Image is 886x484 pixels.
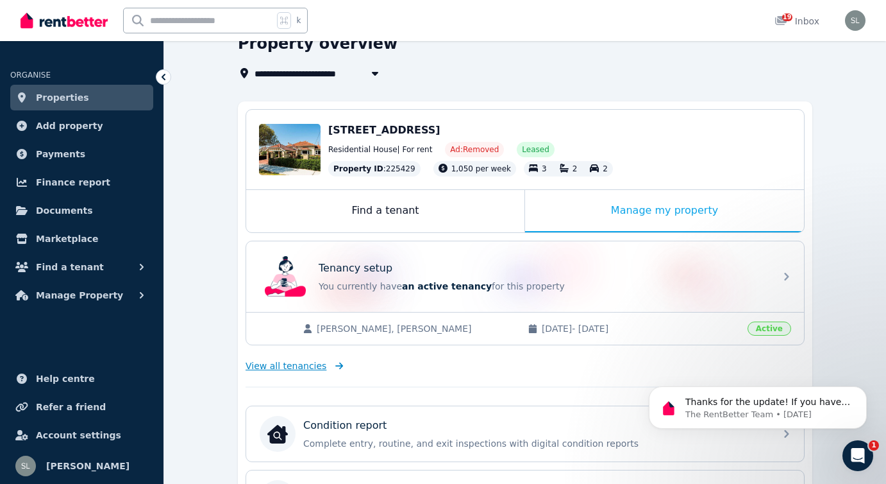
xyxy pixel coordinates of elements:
[10,282,153,308] button: Manage Property
[265,256,306,297] img: Tenancy setup
[603,164,608,173] span: 2
[10,198,153,223] a: Documents
[10,169,153,195] a: Finance report
[36,146,85,162] span: Payments
[774,15,819,28] div: Inbox
[10,71,51,80] span: ORGANISE
[573,164,578,173] span: 2
[21,11,108,30] img: RentBetter
[10,141,153,167] a: Payments
[36,371,95,386] span: Help centre
[267,424,288,444] img: Condition report
[328,144,432,155] span: Residential House | For rent
[36,118,103,134] span: Add property
[36,428,121,443] span: Account settings
[10,226,153,252] a: Marketplace
[10,85,153,110] a: Properties
[36,203,93,218] span: Documents
[10,394,153,420] a: Refer a friend
[303,437,767,450] p: Complete entry, routine, and exit inspections with digital condition reports
[317,322,515,335] span: [PERSON_NAME], [PERSON_NAME]
[748,322,791,336] span: Active
[782,13,792,21] span: 19
[450,144,499,155] span: Ad: Removed
[246,359,326,372] span: View all tenancies
[246,359,344,372] a: View all tenancies
[15,456,36,476] img: Sean Lennon
[10,422,153,448] a: Account settings
[36,175,110,190] span: Finance report
[451,164,511,173] span: 1,050 per week
[10,366,153,392] a: Help centre
[402,281,492,291] span: an active tenancy
[46,458,130,474] span: [PERSON_NAME]
[36,288,123,303] span: Manage Property
[36,259,104,275] span: Find a tenant
[542,322,740,335] span: [DATE] - [DATE]
[238,33,397,54] h1: Property overview
[630,359,886,449] iframe: Intercom notifications message
[525,190,804,232] div: Manage my property
[303,418,387,433] p: Condition report
[842,440,873,471] iframe: Intercom live chat
[328,161,421,177] div: : 225429
[319,261,392,276] p: Tenancy setup
[36,90,89,105] span: Properties
[246,241,804,312] a: Tenancy setupTenancy setupYou currently havean active tenancyfor this property
[333,164,383,174] span: Property ID
[36,231,98,246] span: Marketplace
[542,164,547,173] span: 3
[328,124,440,136] span: [STREET_ADDRESS]
[522,144,549,155] span: Leased
[246,190,524,232] div: Find a tenant
[869,440,879,451] span: 1
[296,15,301,26] span: k
[10,113,153,139] a: Add property
[319,280,767,293] p: You currently have for this property
[246,406,804,462] a: Condition reportCondition reportComplete entry, routine, and exit inspections with digital condit...
[36,399,106,415] span: Refer a friend
[845,10,865,31] img: Sean Lennon
[10,254,153,280] button: Find a tenant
